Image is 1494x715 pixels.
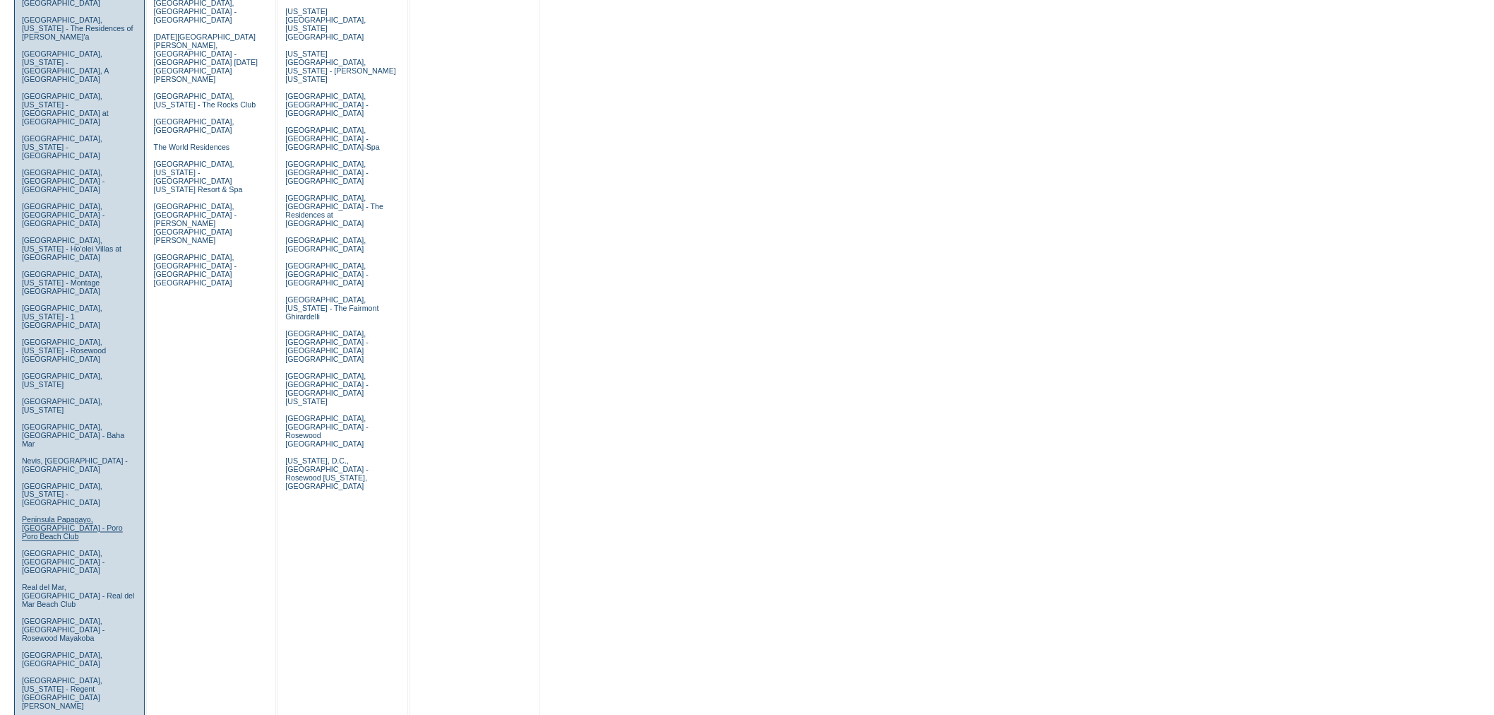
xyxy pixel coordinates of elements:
[285,414,368,448] a: [GEOGRAPHIC_DATA], [GEOGRAPHIC_DATA] - Rosewood [GEOGRAPHIC_DATA]
[285,126,379,151] a: [GEOGRAPHIC_DATA], [GEOGRAPHIC_DATA] - [GEOGRAPHIC_DATA]-Spa
[22,651,102,668] a: [GEOGRAPHIC_DATA], [GEOGRAPHIC_DATA]
[285,92,368,117] a: [GEOGRAPHIC_DATA], [GEOGRAPHIC_DATA] - [GEOGRAPHIC_DATA]
[154,117,234,134] a: [GEOGRAPHIC_DATA], [GEOGRAPHIC_DATA]
[22,168,104,194] a: [GEOGRAPHIC_DATA], [GEOGRAPHIC_DATA] - [GEOGRAPHIC_DATA]
[22,202,104,227] a: [GEOGRAPHIC_DATA], [GEOGRAPHIC_DATA] - [GEOGRAPHIC_DATA]
[154,32,258,83] a: [DATE][GEOGRAPHIC_DATA][PERSON_NAME], [GEOGRAPHIC_DATA] - [GEOGRAPHIC_DATA] [DATE][GEOGRAPHIC_DAT...
[22,372,102,389] a: [GEOGRAPHIC_DATA], [US_STATE]
[285,372,368,406] a: [GEOGRAPHIC_DATA], [GEOGRAPHIC_DATA] - [GEOGRAPHIC_DATA] [US_STATE]
[22,550,104,575] a: [GEOGRAPHIC_DATA], [GEOGRAPHIC_DATA] - [GEOGRAPHIC_DATA]
[285,261,368,287] a: [GEOGRAPHIC_DATA], [GEOGRAPHIC_DATA] - [GEOGRAPHIC_DATA]
[154,202,237,244] a: [GEOGRAPHIC_DATA], [GEOGRAPHIC_DATA] - [PERSON_NAME][GEOGRAPHIC_DATA][PERSON_NAME]
[22,338,106,363] a: [GEOGRAPHIC_DATA], [US_STATE] - Rosewood [GEOGRAPHIC_DATA]
[285,329,368,363] a: [GEOGRAPHIC_DATA], [GEOGRAPHIC_DATA] - [GEOGRAPHIC_DATA] [GEOGRAPHIC_DATA]
[22,397,102,414] a: [GEOGRAPHIC_DATA], [US_STATE]
[22,584,135,609] a: Real del Mar, [GEOGRAPHIC_DATA] - Real del Mar Beach Club
[285,194,383,227] a: [GEOGRAPHIC_DATA], [GEOGRAPHIC_DATA] - The Residences at [GEOGRAPHIC_DATA]
[285,236,366,253] a: [GEOGRAPHIC_DATA], [GEOGRAPHIC_DATA]
[154,253,237,287] a: [GEOGRAPHIC_DATA], [GEOGRAPHIC_DATA] - [GEOGRAPHIC_DATA] [GEOGRAPHIC_DATA]
[22,516,123,541] a: Peninsula Papagayo, [GEOGRAPHIC_DATA] - Poro Poro Beach Club
[22,92,109,126] a: [GEOGRAPHIC_DATA], [US_STATE] - [GEOGRAPHIC_DATA] at [GEOGRAPHIC_DATA]
[285,456,368,490] a: [US_STATE], D.C., [GEOGRAPHIC_DATA] - Rosewood [US_STATE], [GEOGRAPHIC_DATA]
[154,92,256,109] a: [GEOGRAPHIC_DATA], [US_STATE] - The Rocks Club
[285,160,368,185] a: [GEOGRAPHIC_DATA], [GEOGRAPHIC_DATA] - [GEOGRAPHIC_DATA]
[285,7,366,41] a: [US_STATE][GEOGRAPHIC_DATA], [US_STATE][GEOGRAPHIC_DATA]
[22,49,109,83] a: [GEOGRAPHIC_DATA], [US_STATE] - [GEOGRAPHIC_DATA], A [GEOGRAPHIC_DATA]
[22,456,128,473] a: Nevis, [GEOGRAPHIC_DATA] - [GEOGRAPHIC_DATA]
[22,617,104,643] a: [GEOGRAPHIC_DATA], [GEOGRAPHIC_DATA] - Rosewood Mayakoba
[22,134,102,160] a: [GEOGRAPHIC_DATA], [US_STATE] - [GEOGRAPHIC_DATA]
[22,422,124,448] a: [GEOGRAPHIC_DATA], [GEOGRAPHIC_DATA] - Baha Mar
[285,49,396,83] a: [US_STATE][GEOGRAPHIC_DATA], [US_STATE] - [PERSON_NAME] [US_STATE]
[154,160,243,194] a: [GEOGRAPHIC_DATA], [US_STATE] - [GEOGRAPHIC_DATA] [US_STATE] Resort & Spa
[22,16,133,41] a: [GEOGRAPHIC_DATA], [US_STATE] - The Residences of [PERSON_NAME]'a
[22,677,102,711] a: [GEOGRAPHIC_DATA], [US_STATE] - Regent [GEOGRAPHIC_DATA][PERSON_NAME]
[22,482,102,507] a: [GEOGRAPHIC_DATA], [US_STATE] - [GEOGRAPHIC_DATA]
[22,304,102,329] a: [GEOGRAPHIC_DATA], [US_STATE] - 1 [GEOGRAPHIC_DATA]
[285,295,378,321] a: [GEOGRAPHIC_DATA], [US_STATE] - The Fairmont Ghirardelli
[22,270,102,295] a: [GEOGRAPHIC_DATA], [US_STATE] - Montage [GEOGRAPHIC_DATA]
[22,236,121,261] a: [GEOGRAPHIC_DATA], [US_STATE] - Ho'olei Villas at [GEOGRAPHIC_DATA]
[154,143,230,151] a: The World Residences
